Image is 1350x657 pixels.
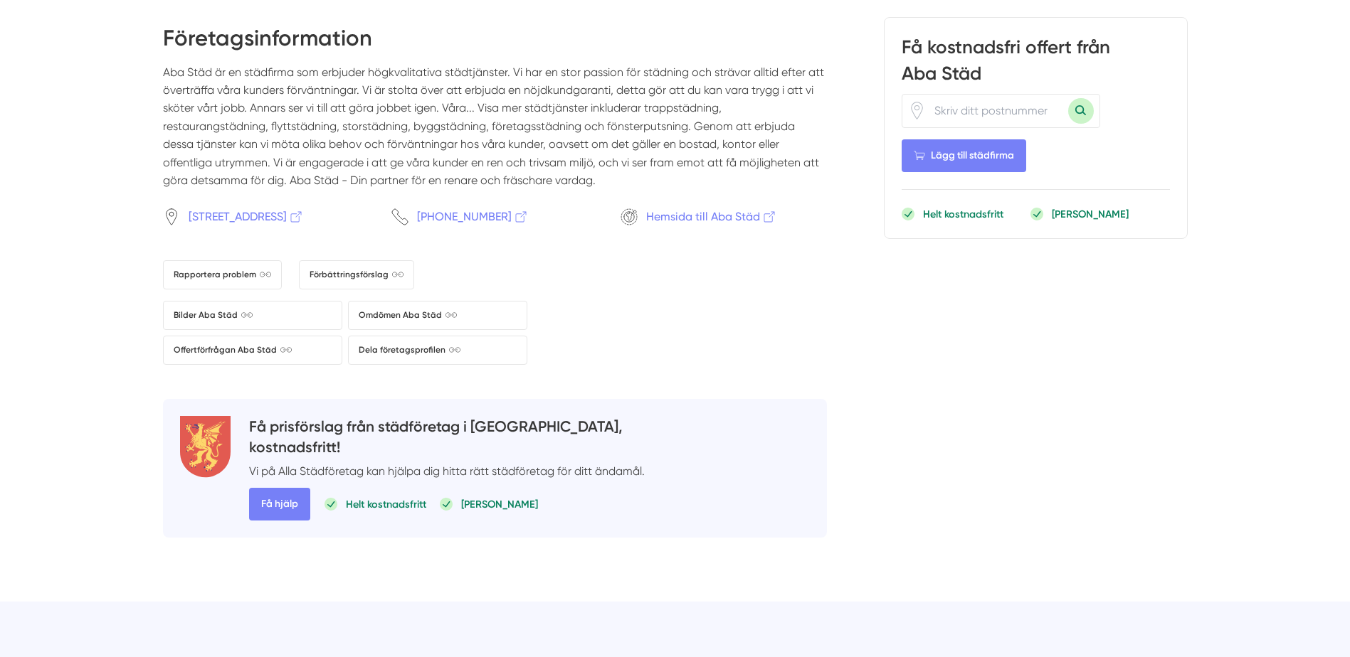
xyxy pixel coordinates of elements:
[348,301,527,330] a: Omdömen Aba Städ
[417,208,529,225] span: [PHONE_NUMBER]
[163,301,342,330] a: Bilder Aba Städ
[249,416,645,462] h4: Få prisförslag från städföretag i [GEOGRAPHIC_DATA], kostnadsfritt!
[163,63,827,201] p: Aba Städ är en städfirma som erbjuder högkvalitativa städtjänster. Vi har en stor passion för stä...
[923,207,1003,221] p: Helt kostnadsfritt
[1052,207,1129,221] p: [PERSON_NAME]
[174,268,271,282] span: Rapportera problem
[346,497,426,511] p: Helt kostnadsfritt
[621,208,827,225] a: Hemsida till Aba Städ
[461,497,538,511] p: [PERSON_NAME]
[1068,98,1094,124] button: Sök med postnummer
[902,139,1026,172] : Lägg till städfirma
[359,343,460,357] span: Dela företagsprofilen
[163,336,342,365] a: Offertförfrågan Aba Städ
[249,462,645,480] p: Vi på Alla Städföretag kan hjälpa dig hitta rätt städföretag för ditt ändamål.
[359,309,457,322] span: Omdömen Aba Städ
[174,343,292,357] span: Offertförfrågan Aba Städ
[908,102,926,119] span: Klicka för att använda din position.
[902,35,1170,93] h3: Få kostnadsfri offert från Aba Städ
[189,208,304,225] span: [STREET_ADDRESS]
[310,268,404,282] span: Förbättringsförslag
[391,208,598,225] a: [PHONE_NUMBER]
[646,208,777,225] span: Hemsida till Aba Städ
[174,309,253,322] span: Bilder Aba Städ
[391,208,408,225] svg: Telefon
[163,260,282,289] a: Rapportera problem
[163,23,827,63] h2: Företagsinformation
[908,102,926,119] svg: Pin / Karta
[299,260,414,289] a: Förbättringsförslag
[163,208,369,225] a: [STREET_ADDRESS]
[249,488,310,520] span: Få hjälp
[926,94,1068,127] input: Skriv ditt postnummer
[163,208,180,225] svg: Pin / Karta
[348,336,527,365] a: Dela företagsprofilen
